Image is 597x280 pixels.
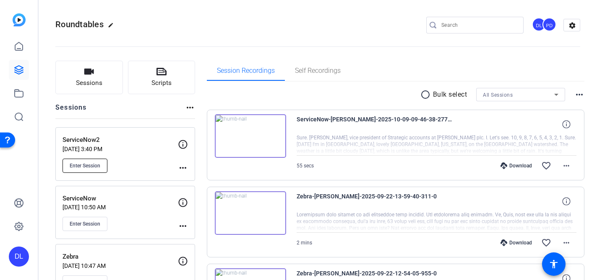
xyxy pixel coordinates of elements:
[574,90,584,100] mat-icon: more_horiz
[420,90,433,100] mat-icon: radio_button_unchecked
[63,252,178,262] p: Zebra
[297,163,314,169] span: 55 secs
[63,194,178,203] p: ServiceNow
[564,19,581,32] mat-icon: settings
[297,191,452,211] span: Zebra-[PERSON_NAME]-2025-09-22-13-59-40-311-0
[185,103,195,113] mat-icon: more_horiz
[63,159,107,173] button: Enter Session
[55,103,87,118] h2: Sessions
[108,22,118,32] mat-icon: edit
[151,78,172,88] span: Scripts
[70,162,100,169] span: Enter Session
[70,221,100,227] span: Enter Session
[295,67,341,74] span: Self Recordings
[483,92,513,98] span: All Sessions
[13,13,26,26] img: blue-gradient.svg
[178,163,188,173] mat-icon: more_horiz
[217,67,275,74] span: Session Recordings
[549,259,559,269] mat-icon: accessibility
[55,61,123,94] button: Sessions
[63,146,178,152] p: [DATE] 3:40 PM
[63,135,178,145] p: ServiceNow2
[541,161,551,171] mat-icon: favorite_border
[76,78,102,88] span: Sessions
[496,162,536,169] div: Download
[215,191,286,235] img: thumb-nail
[215,114,286,158] img: thumb-nail
[541,238,551,248] mat-icon: favorite_border
[55,19,104,29] span: Roundtables
[433,90,467,100] p: Bulk select
[532,18,546,31] div: DL
[297,114,452,134] span: ServiceNow-[PERSON_NAME]-2025-10-09-09-46-38-277-0
[63,204,178,211] p: [DATE] 10:50 AM
[297,240,312,246] span: 2 mins
[496,239,536,246] div: Download
[532,18,547,32] ngx-avatar: David Lennon
[561,238,571,248] mat-icon: more_horiz
[561,161,571,171] mat-icon: more_horiz
[128,61,196,94] button: Scripts
[63,262,178,269] p: [DATE] 10:47 AM
[178,221,188,231] mat-icon: more_horiz
[9,247,29,267] div: DL
[542,18,557,32] ngx-avatar: Pia DeSoiza
[63,217,107,231] button: Enter Session
[542,18,556,31] div: PD
[441,20,517,30] input: Search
